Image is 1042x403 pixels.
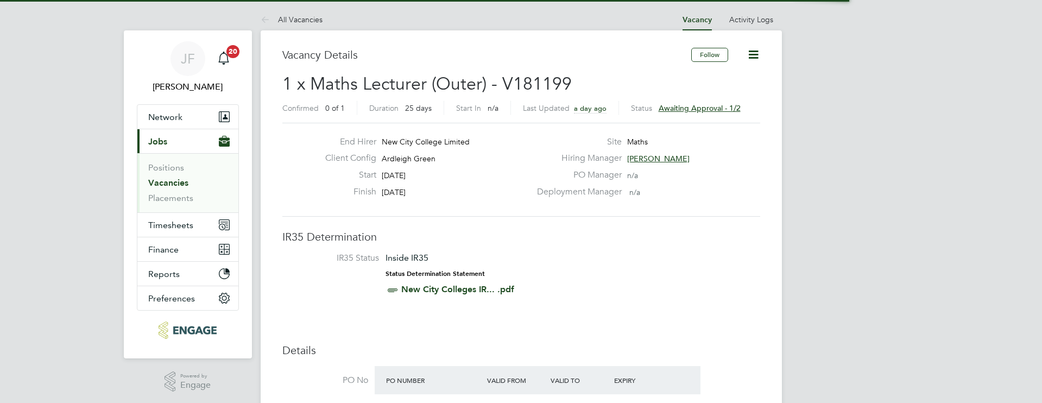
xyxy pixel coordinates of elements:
[548,370,611,390] div: Valid To
[683,15,712,24] a: Vacancy
[213,41,235,76] a: 20
[293,253,379,264] label: IR35 Status
[148,112,182,122] span: Network
[627,171,638,180] span: n/a
[369,103,399,113] label: Duration
[282,343,760,357] h3: Details
[261,15,323,24] a: All Vacancies
[627,154,690,163] span: [PERSON_NAME]
[282,103,319,113] label: Confirmed
[325,103,345,113] span: 0 of 1
[531,136,622,148] label: Site
[226,45,239,58] span: 20
[317,136,376,148] label: End Hirer
[382,137,470,147] span: New City College Limited
[137,322,239,339] a: Go to home page
[631,103,652,113] label: Status
[282,375,368,386] label: PO No
[137,105,238,129] button: Network
[137,286,238,310] button: Preferences
[148,136,167,147] span: Jobs
[124,30,252,358] nav: Main navigation
[137,129,238,153] button: Jobs
[382,171,406,180] span: [DATE]
[659,103,741,113] span: Awaiting approval - 1/2
[137,80,239,93] span: James Farrington
[531,186,622,198] label: Deployment Manager
[629,187,640,197] span: n/a
[523,103,570,113] label: Last Updated
[282,230,760,244] h3: IR35 Determination
[137,237,238,261] button: Finance
[148,178,188,188] a: Vacancies
[148,269,180,279] span: Reports
[148,220,193,230] span: Timesheets
[180,371,211,381] span: Powered by
[574,104,607,113] span: a day ago
[386,253,428,263] span: Inside IR35
[282,48,691,62] h3: Vacancy Details
[317,153,376,164] label: Client Config
[165,371,211,392] a: Powered byEngage
[405,103,432,113] span: 25 days
[383,370,485,390] div: PO Number
[386,270,485,278] strong: Status Determination Statement
[729,15,773,24] a: Activity Logs
[282,73,572,95] span: 1 x Maths Lecturer (Outer) - V181199
[148,244,179,255] span: Finance
[180,381,211,390] span: Engage
[456,103,481,113] label: Start In
[181,52,195,66] span: JF
[137,41,239,93] a: JF[PERSON_NAME]
[148,162,184,173] a: Positions
[159,322,217,339] img: huntereducation-logo-retina.png
[627,137,648,147] span: Maths
[611,370,675,390] div: Expiry
[148,293,195,304] span: Preferences
[531,153,622,164] label: Hiring Manager
[148,193,193,203] a: Placements
[137,153,238,212] div: Jobs
[488,103,498,113] span: n/a
[137,262,238,286] button: Reports
[401,284,514,294] a: New City Colleges IR... .pdf
[531,169,622,181] label: PO Manager
[484,370,548,390] div: Valid From
[137,213,238,237] button: Timesheets
[317,186,376,198] label: Finish
[317,169,376,181] label: Start
[382,154,435,163] span: Ardleigh Green
[691,48,728,62] button: Follow
[382,187,406,197] span: [DATE]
